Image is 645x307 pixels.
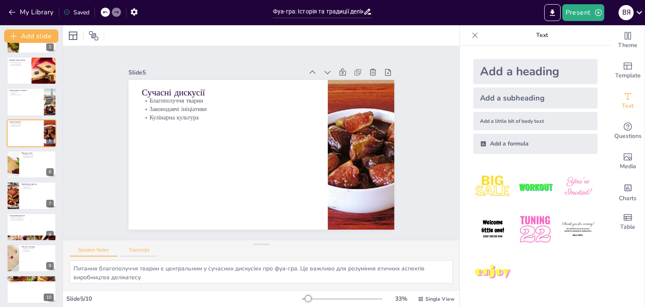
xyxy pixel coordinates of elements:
[473,87,598,109] div: Add a subheading
[66,29,80,42] div: Layout
[70,260,453,283] textarea: Питання благополуччя тварин є центральним у сучасних дискусіях про фуа-гра. Це важливо для розумі...
[21,185,54,187] p: Методи виробництва
[46,262,54,270] div: 9
[164,60,325,138] p: Законодавчі ініціативи
[622,101,634,111] span: Text
[21,246,54,248] p: Фуа-гра в культурі
[9,277,54,279] p: Висновки
[558,167,598,206] img: 3.jpeg
[6,5,57,19] button: My Library
[121,247,158,257] button: Transcript
[9,125,42,127] p: Кулінарна культура
[4,29,58,43] button: Add slide
[425,296,454,302] span: Single View
[9,65,29,66] p: Культурні відмінності
[9,93,42,94] p: Суперечки
[611,25,645,56] div: Change the overall theme
[21,251,54,252] p: Культурні події
[611,207,645,237] div: Add a table
[391,295,411,303] div: 33 %
[611,56,645,86] div: Add ready made slides
[473,134,598,154] div: Add a formula
[615,71,641,80] span: Template
[21,186,54,188] p: Гаврошування
[7,57,56,85] div: 3
[562,4,604,21] button: Present
[473,167,512,206] img: 1.jpeg
[7,244,56,272] div: 9
[7,151,56,178] div: 6
[21,247,54,249] p: Значення в гастрономії
[558,210,598,249] img: 6.jpeg
[618,41,637,50] span: Theme
[46,106,54,114] div: 4
[619,4,634,21] button: В Я
[516,167,555,206] img: 2.jpeg
[9,94,42,96] p: Вплив на споживачів
[7,119,56,147] div: 5
[9,63,29,65] p: Використання спецій
[9,89,42,92] p: Суперечливість продукту
[473,210,512,249] img: 4.jpeg
[7,182,56,209] div: 7
[9,282,54,283] p: Дискусії про фуа-гра
[619,5,634,20] div: В Я
[46,168,54,176] div: 6
[619,194,637,203] span: Charts
[620,222,635,232] span: Table
[9,219,54,221] p: Популярність альтернатив
[473,59,598,84] div: Add a heading
[170,42,333,124] p: Сучасні дискусії
[63,8,89,16] div: Saved
[21,153,54,155] p: [GEOGRAPHIC_DATA]
[473,253,512,292] img: 7.jpeg
[9,122,42,124] p: Благополуччя тварин
[614,132,642,141] span: Questions
[544,4,561,21] button: Export to PowerPoint
[66,295,302,303] div: Slide 5 / 10
[161,67,322,145] p: Кулінарна культура
[21,152,54,154] p: Фуа-гра у світі
[44,294,54,301] div: 10
[89,31,99,41] span: Position
[9,91,42,93] p: Етичні питання
[46,231,54,238] div: 8
[9,120,42,123] p: Сучасні дискусії
[9,59,29,61] p: Традиції приготування
[21,183,54,185] p: Виробництво фуа-гра
[9,280,54,282] p: Етичні питання
[611,146,645,177] div: Add images, graphics, shapes or video
[611,86,645,116] div: Add text boxes
[9,216,54,218] p: Веганські альтернативи
[611,116,645,146] div: Get real-time input from your audience
[21,188,54,190] p: Реакції суспільства
[46,74,54,82] div: 3
[9,214,54,217] p: Альтернативи фуа-гра
[7,213,56,241] div: 8
[21,249,54,251] p: Кулінарні шоу
[9,279,54,281] p: Значення фуа-гра
[7,88,56,116] div: 4
[167,21,330,99] div: Slide 5
[9,218,54,220] p: Нові способи приготування
[21,157,54,159] p: Традиції інших країн
[70,247,117,257] button: Speaker Notes
[9,61,29,63] p: Приготування фуа-гра
[9,124,42,126] p: Законодавчі ініціативи
[168,52,329,130] p: Благополуччя тварин
[273,5,363,18] input: Insert title
[46,137,54,145] div: 5
[482,25,603,45] p: Text
[46,200,54,207] div: 7
[21,155,54,157] p: Міжнародне визнання
[473,112,598,130] div: Add a little bit of body text
[516,210,555,249] img: 5.jpeg
[46,43,54,51] div: 2
[620,162,636,171] span: Media
[7,275,56,303] div: 10
[611,177,645,207] div: Add charts and graphs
